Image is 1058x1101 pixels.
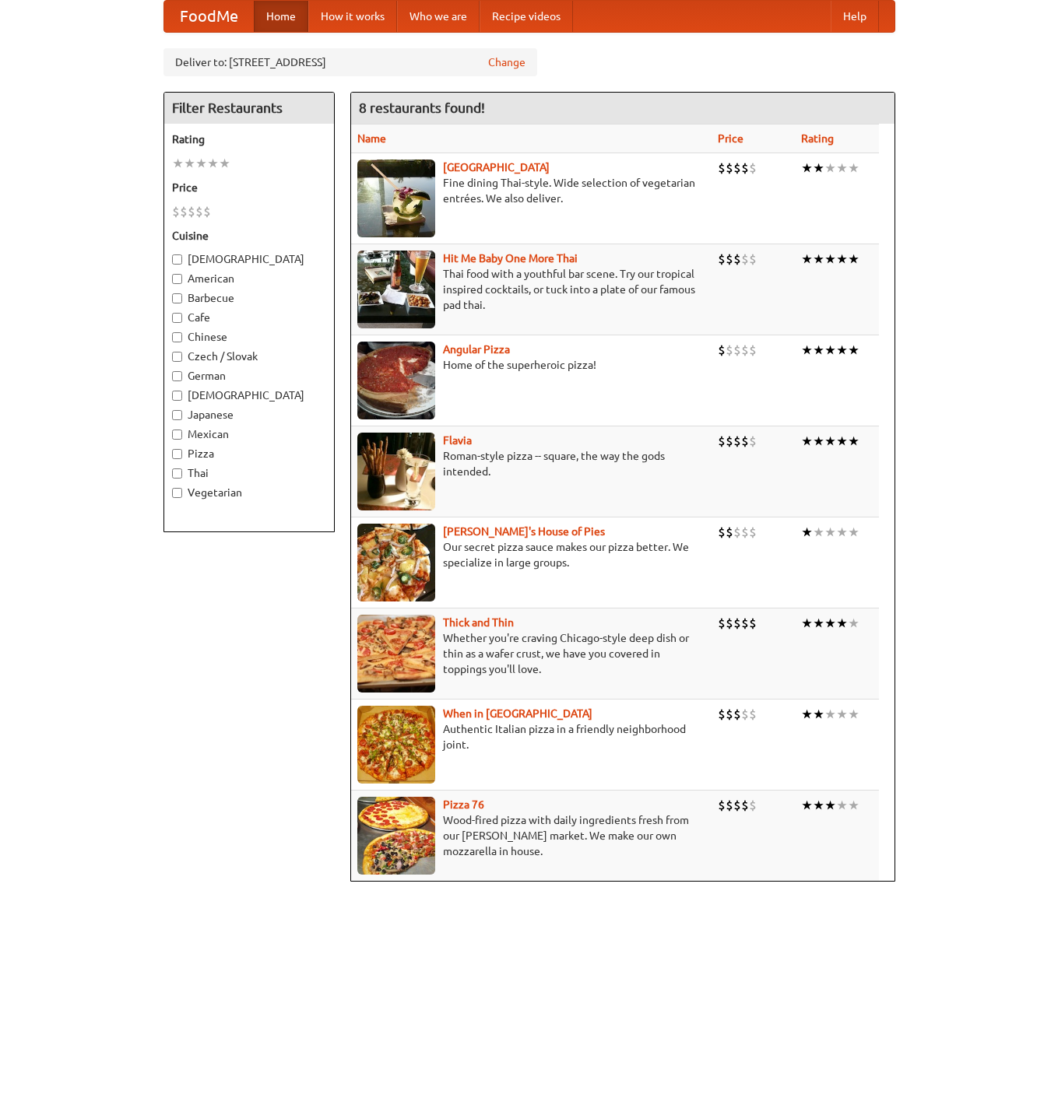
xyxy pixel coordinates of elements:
[357,448,706,479] p: Roman-style pizza -- square, the way the gods intended.
[172,410,182,420] input: Japanese
[726,706,733,723] li: $
[443,161,550,174] a: [GEOGRAPHIC_DATA]
[813,615,824,632] li: ★
[172,449,182,459] input: Pizza
[443,343,510,356] a: Angular Pizza
[726,797,733,814] li: $
[836,615,848,632] li: ★
[733,433,741,450] li: $
[824,615,836,632] li: ★
[357,630,706,677] p: Whether you're craving Chicago-style deep dish or thin as a wafer crust, we have you covered in t...
[357,132,386,145] a: Name
[741,706,749,723] li: $
[718,797,726,814] li: $
[836,433,848,450] li: ★
[749,433,757,450] li: $
[741,615,749,632] li: $
[733,524,741,541] li: $
[357,251,435,328] img: babythai.jpg
[172,313,182,323] input: Cafe
[718,160,726,177] li: $
[824,342,836,359] li: ★
[357,357,706,373] p: Home of the superheroic pizza!
[172,254,182,265] input: [DEMOGRAPHIC_DATA]
[726,615,733,632] li: $
[357,539,706,570] p: Our secret pizza sauce makes our pizza better. We specialize in large groups.
[172,203,180,220] li: $
[172,387,326,403] label: [DEMOGRAPHIC_DATA]
[443,525,605,538] a: [PERSON_NAME]'s House of Pies
[357,524,435,601] img: luigis.jpg
[172,352,182,362] input: Czech / Slovak
[741,524,749,541] li: $
[749,524,757,541] li: $
[733,160,741,177] li: $
[164,1,254,32] a: FoodMe
[848,615,859,632] li: ★
[824,524,836,541] li: ★
[813,524,824,541] li: ★
[718,251,726,268] li: $
[172,426,326,442] label: Mexican
[718,132,743,145] a: Price
[749,251,757,268] li: $
[172,349,326,364] label: Czech / Slovak
[813,342,824,359] li: ★
[733,342,741,359] li: $
[726,433,733,450] li: $
[172,485,326,500] label: Vegetarian
[733,251,741,268] li: $
[172,430,182,440] input: Mexican
[801,251,813,268] li: ★
[733,797,741,814] li: $
[180,203,188,220] li: $
[813,797,824,814] li: ★
[357,175,706,206] p: Fine dining Thai-style. Wide selection of vegetarian entrées. We also deliver.
[801,797,813,814] li: ★
[718,706,726,723] li: $
[443,252,578,265] a: Hit Me Baby One More Thai
[848,706,859,723] li: ★
[443,707,592,720] a: When in [GEOGRAPHIC_DATA]
[836,706,848,723] li: ★
[172,228,326,244] h5: Cuisine
[443,798,484,811] b: Pizza 76
[443,434,472,447] b: Flavia
[801,615,813,632] li: ★
[172,293,182,303] input: Barbecue
[172,251,326,267] label: [DEMOGRAPHIC_DATA]
[824,706,836,723] li: ★
[254,1,308,32] a: Home
[195,155,207,172] li: ★
[813,160,824,177] li: ★
[172,407,326,423] label: Japanese
[836,524,848,541] li: ★
[749,706,757,723] li: $
[741,342,749,359] li: $
[741,797,749,814] li: $
[163,48,537,76] div: Deliver to: [STREET_ADDRESS]
[172,329,326,345] label: Chinese
[741,433,749,450] li: $
[749,797,757,814] li: $
[188,203,195,220] li: $
[848,160,859,177] li: ★
[172,180,326,195] h5: Price
[172,271,326,286] label: American
[836,342,848,359] li: ★
[749,160,757,177] li: $
[824,433,836,450] li: ★
[357,342,435,419] img: angular.jpg
[357,706,435,784] img: wheninrome.jpg
[801,433,813,450] li: ★
[733,706,741,723] li: $
[184,155,195,172] li: ★
[749,615,757,632] li: $
[164,93,334,124] h4: Filter Restaurants
[801,160,813,177] li: ★
[195,203,203,220] li: $
[801,342,813,359] li: ★
[848,524,859,541] li: ★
